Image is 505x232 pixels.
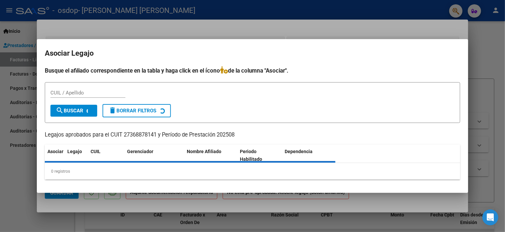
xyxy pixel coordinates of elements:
button: Borrar Filtros [103,104,171,117]
p: Legajos aprobados para el CUIT 27368878141 y Período de Prestación 202508 [45,131,460,139]
span: Dependencia [285,149,313,154]
h2: Asociar Legajo [45,47,460,60]
datatable-header-cell: Periodo Habilitado [238,145,282,166]
div: Open Intercom Messenger [482,209,498,225]
span: Asociar [47,149,63,154]
span: Buscar [56,108,83,114]
datatable-header-cell: Dependencia [282,145,336,166]
button: Buscar [50,105,97,117]
span: Periodo Habilitado [240,149,262,162]
h4: Busque el afiliado correspondiente en la tabla y haga click en el ícono de la columna "Asociar". [45,66,460,75]
mat-icon: search [56,106,64,114]
div: 0 registros [45,163,460,180]
datatable-header-cell: Legajo [65,145,88,166]
datatable-header-cell: Asociar [45,145,65,166]
datatable-header-cell: Gerenciador [124,145,184,166]
span: Gerenciador [127,149,153,154]
span: CUIL [91,149,101,154]
mat-icon: delete [108,106,116,114]
span: Legajo [67,149,82,154]
datatable-header-cell: Nombre Afiliado [184,145,238,166]
datatable-header-cell: CUIL [88,145,124,166]
span: Nombre Afiliado [187,149,221,154]
span: Borrar Filtros [108,108,156,114]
